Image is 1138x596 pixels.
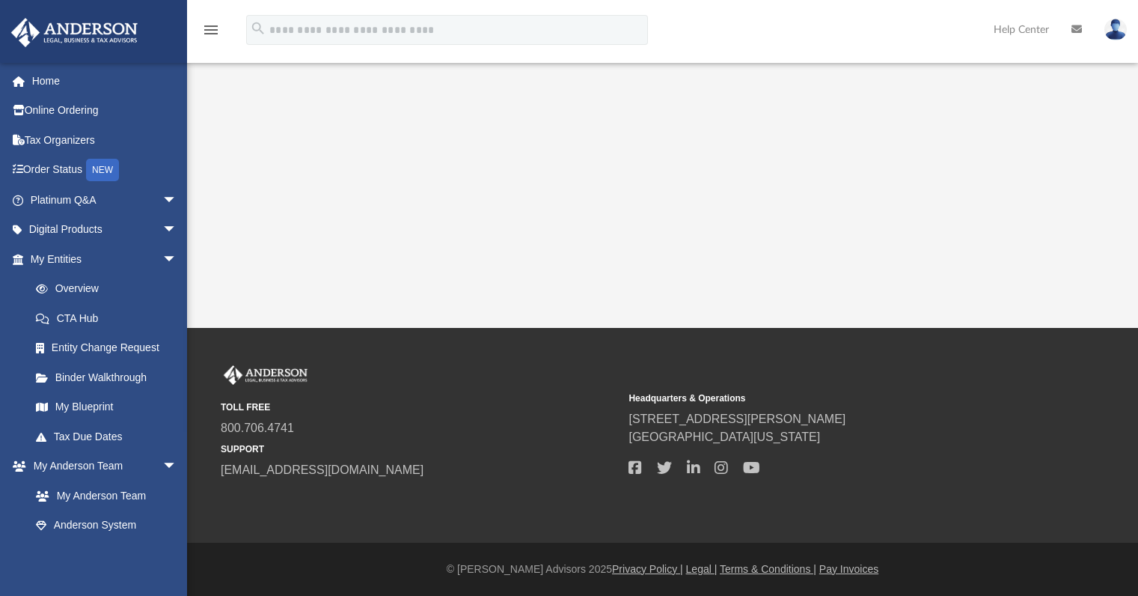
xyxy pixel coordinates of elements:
[628,431,820,443] a: [GEOGRAPHIC_DATA][US_STATE]
[221,422,294,434] a: 800.706.4741
[10,125,200,155] a: Tax Organizers
[221,463,423,476] a: [EMAIL_ADDRESS][DOMAIN_NAME]
[221,401,618,414] small: TOLL FREE
[21,481,185,511] a: My Anderson Team
[21,303,200,333] a: CTA Hub
[10,215,200,245] a: Digital Productsarrow_drop_down
[1104,19,1127,40] img: User Pic
[628,413,845,425] a: [STREET_ADDRESS][PERSON_NAME]
[21,511,192,541] a: Anderson System
[162,244,192,275] span: arrow_drop_down
[162,215,192,246] span: arrow_drop_down
[21,540,192,570] a: Client Referrals
[162,451,192,482] span: arrow_drop_down
[819,563,878,575] a: Pay Invoices
[250,20,266,37] i: search
[21,333,200,363] a: Entity Change Request
[221,365,310,385] img: Anderson Advisors Platinum Portal
[612,563,683,575] a: Privacy Policy |
[10,451,192,481] a: My Anderson Teamarrow_drop_down
[202,21,220,39] i: menu
[10,96,200,126] a: Online Ordering
[720,563,816,575] a: Terms & Conditions |
[202,28,220,39] a: menu
[187,562,1138,577] div: © [PERSON_NAME] Advisors 2025
[686,563,718,575] a: Legal |
[10,66,200,96] a: Home
[21,362,200,392] a: Binder Walkthrough
[21,422,200,451] a: Tax Due Dates
[221,443,618,456] small: SUPPORT
[21,274,200,304] a: Overview
[10,185,200,215] a: Platinum Q&Aarrow_drop_down
[21,392,192,422] a: My Blueprint
[86,159,119,181] div: NEW
[10,155,200,186] a: Order StatusNEW
[10,244,200,274] a: My Entitiesarrow_drop_down
[7,18,142,47] img: Anderson Advisors Platinum Portal
[162,185,192,216] span: arrow_drop_down
[628,392,1026,405] small: Headquarters & Operations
